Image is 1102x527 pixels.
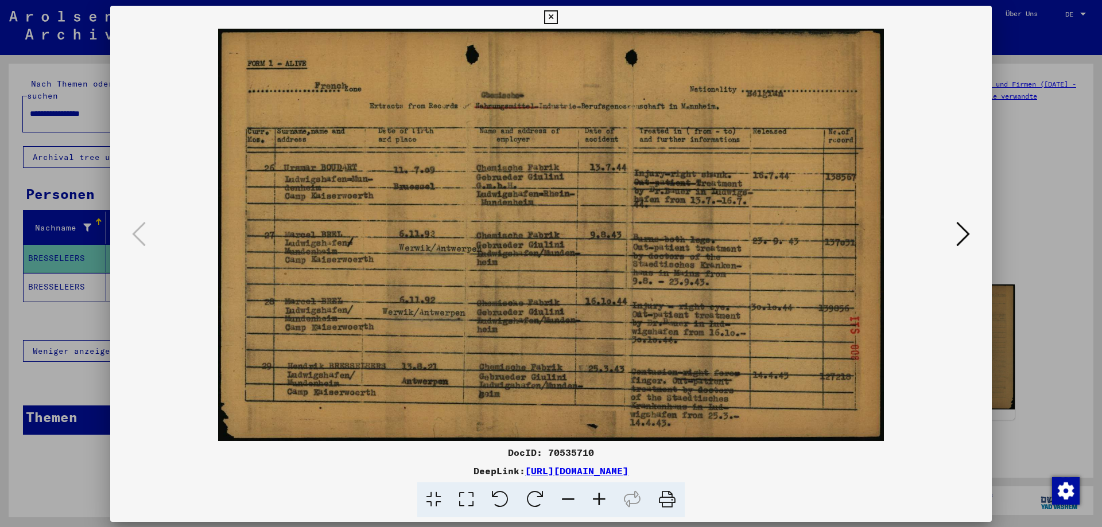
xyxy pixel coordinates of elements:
div: DeepLink: [110,464,992,478]
a: [URL][DOMAIN_NAME] [525,465,628,477]
img: 001.jpg [149,29,953,441]
div: DocID: 70535710 [110,446,992,459]
div: Zustimmung ändern [1051,477,1079,504]
img: Zustimmung ändern [1052,477,1080,505]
